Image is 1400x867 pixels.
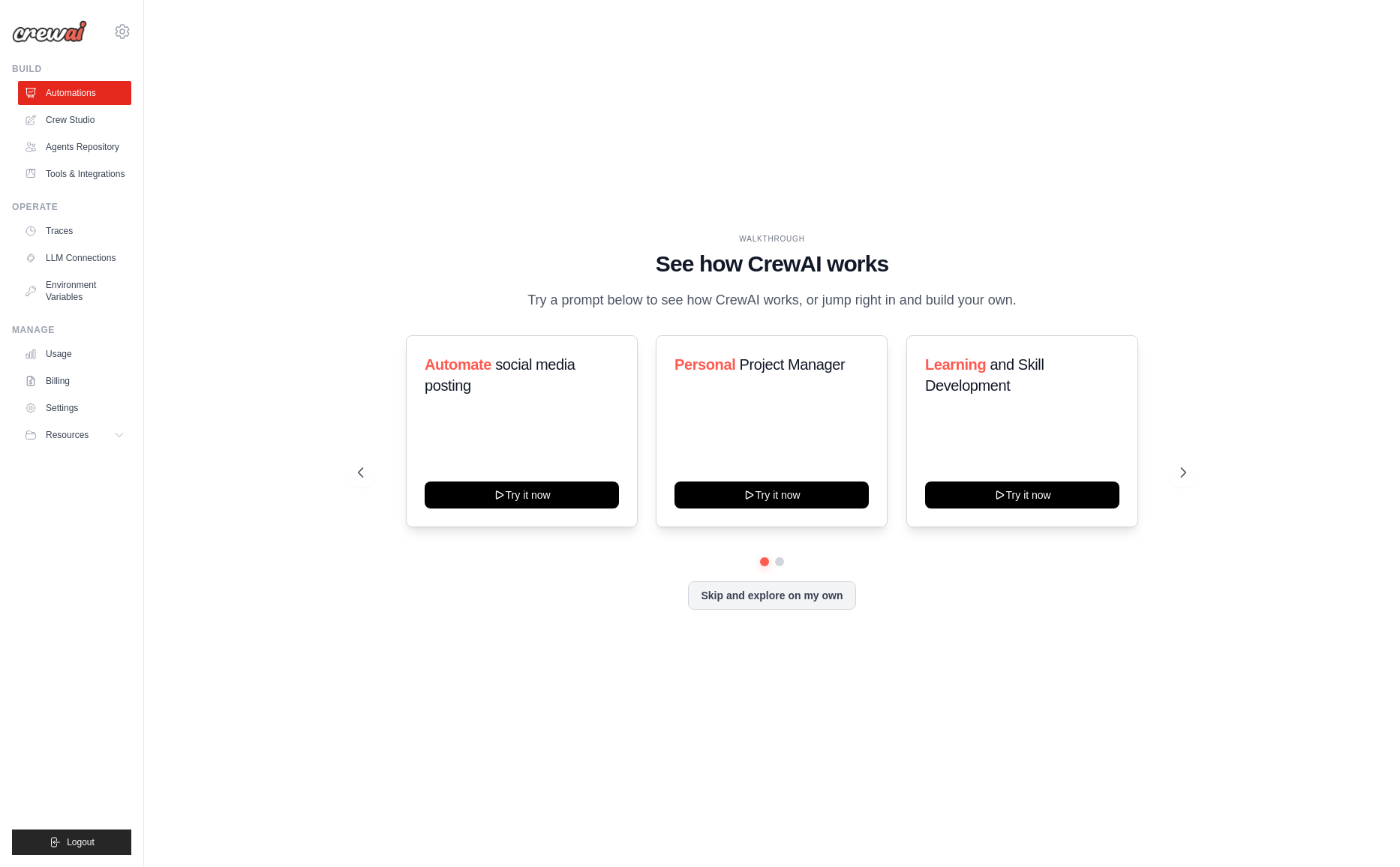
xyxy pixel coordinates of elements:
[925,481,1119,508] button: Try it now
[18,342,131,366] a: Usage
[358,233,1186,244] div: WALKTHROUGH
[358,250,1186,277] h1: See how CrewAI works
[18,108,131,132] a: Crew Studio
[67,836,95,848] span: Logout
[425,481,619,508] button: Try it now
[18,273,131,309] a: Environment Variables
[925,356,986,373] span: Learning
[46,429,89,441] span: Resources
[674,481,869,508] button: Try it now
[12,829,131,855] button: Logout
[740,356,846,373] span: Project Manager
[425,356,491,373] span: Automate
[925,356,1044,394] span: and Skill Development
[18,423,131,447] button: Resources
[18,219,131,243] a: Traces
[18,396,131,420] a: Settings
[674,356,735,373] span: Personal
[12,324,131,336] div: Manage
[12,20,87,43] img: Logo
[18,246,131,270] a: LLM Connections
[18,81,131,105] a: Automations
[520,289,1024,311] p: Try a prompt below to see how CrewAI works, or jump right in and build your own.
[688,581,855,610] button: Skip and explore on my own
[18,162,131,186] a: Tools & Integrations
[425,356,575,394] span: social media posting
[12,201,131,213] div: Operate
[18,369,131,393] a: Billing
[18,135,131,159] a: Agents Repository
[12,63,131,75] div: Build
